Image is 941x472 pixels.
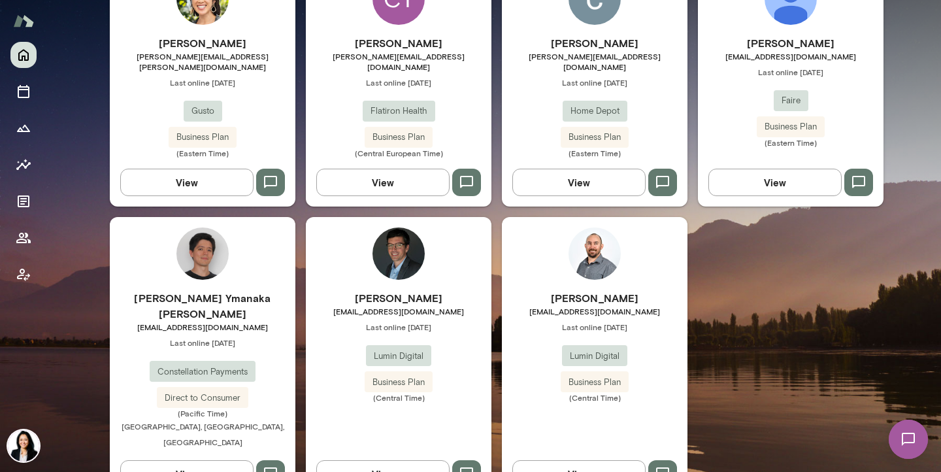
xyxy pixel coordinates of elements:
span: Last online [DATE] [698,67,883,77]
img: Monica Aggarwal [8,430,39,462]
button: View [512,169,646,196]
span: (Central European Time) [306,148,491,158]
span: Business Plan [561,376,629,389]
span: [PERSON_NAME][EMAIL_ADDRESS][PERSON_NAME][DOMAIN_NAME] [110,51,295,72]
span: Business Plan [365,376,433,389]
img: Mateus Ymanaka Barretto [176,228,229,280]
button: Home [10,42,37,68]
span: Gusto [184,105,222,118]
button: Sessions [10,78,37,105]
button: Members [10,225,37,251]
span: Flatiron Health [363,105,435,118]
span: [EMAIL_ADDRESS][DOMAIN_NAME] [306,306,491,316]
h6: [PERSON_NAME] [306,35,491,51]
h6: [PERSON_NAME] [502,35,687,51]
span: Lumin Digital [562,350,627,363]
span: Business Plan [561,131,629,144]
button: Documents [10,188,37,214]
span: Business Plan [757,120,825,133]
span: [PERSON_NAME][EMAIL_ADDRESS][DOMAIN_NAME] [306,51,491,72]
span: Business Plan [365,131,433,144]
span: Last online [DATE] [306,77,491,88]
span: Last online [DATE] [306,322,491,332]
h6: [PERSON_NAME] Ymanaka [PERSON_NAME] [110,290,295,322]
button: View [316,169,450,196]
span: (Central Time) [502,392,687,403]
button: Growth Plan [10,115,37,141]
button: View [120,169,254,196]
span: Direct to Consumer [157,392,248,405]
span: (Eastern Time) [502,148,687,158]
span: Last online [DATE] [110,337,295,348]
span: Home Depot [563,105,627,118]
button: Client app [10,261,37,288]
span: Business Plan [169,131,237,144]
span: Last online [DATE] [110,77,295,88]
img: Brian Clerc [372,228,425,280]
span: [EMAIL_ADDRESS][DOMAIN_NAME] [110,322,295,332]
img: Jerry Crow [569,228,621,280]
span: Last online [DATE] [502,77,687,88]
span: (Eastern Time) [110,148,295,158]
span: Lumin Digital [366,350,431,363]
span: [GEOGRAPHIC_DATA], [GEOGRAPHIC_DATA], [GEOGRAPHIC_DATA] [122,422,284,447]
span: (Pacific Time) [110,408,295,418]
img: Mento [13,8,34,33]
h6: [PERSON_NAME] [502,290,687,306]
span: [EMAIL_ADDRESS][DOMAIN_NAME] [698,51,883,61]
h6: [PERSON_NAME] [306,290,491,306]
span: (Central Time) [306,392,491,403]
span: Faire [774,94,808,107]
button: Insights [10,152,37,178]
h6: [PERSON_NAME] [110,35,295,51]
h6: [PERSON_NAME] [698,35,883,51]
button: View [708,169,842,196]
span: Constellation Payments [150,365,256,379]
span: [EMAIL_ADDRESS][DOMAIN_NAME] [502,306,687,316]
span: (Eastern Time) [698,137,883,148]
span: Last online [DATE] [502,322,687,332]
span: [PERSON_NAME][EMAIL_ADDRESS][DOMAIN_NAME] [502,51,687,72]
